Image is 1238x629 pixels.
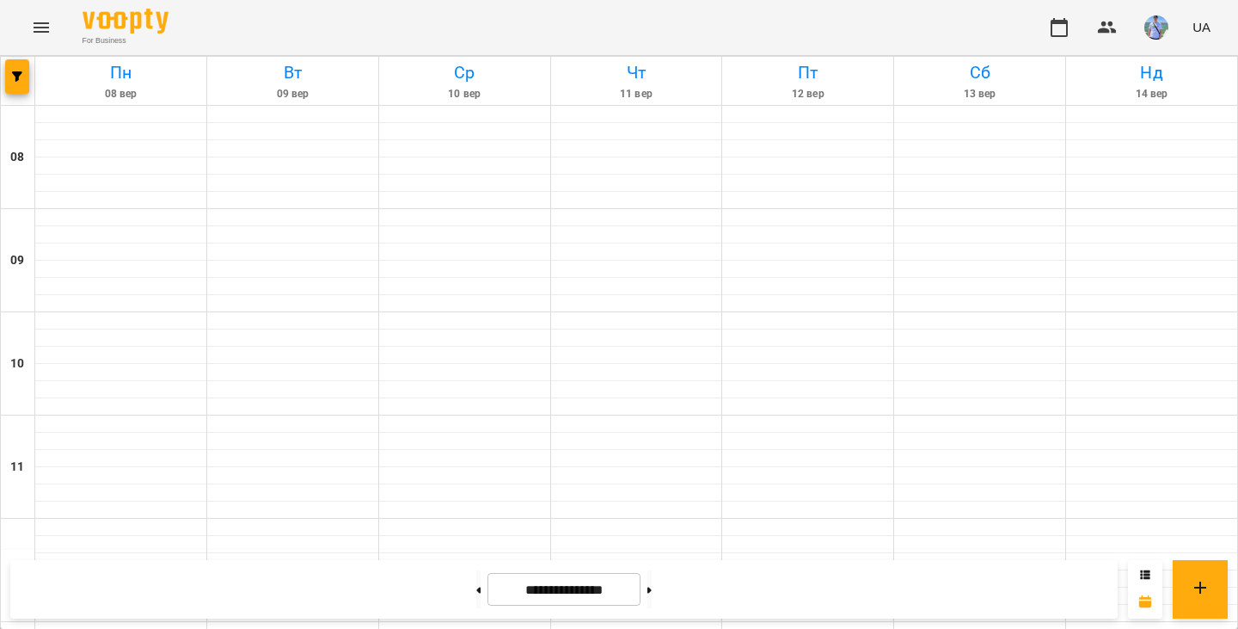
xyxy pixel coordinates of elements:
h6: 10 вер [382,86,548,102]
h6: 14 вер [1069,86,1235,102]
h6: 09 [10,251,24,270]
h6: 10 [10,355,24,373]
button: UA [1186,11,1217,43]
h6: 12 вер [725,86,891,102]
h6: Пн [38,59,204,86]
h6: Нд [1069,59,1235,86]
h6: Пт [725,59,891,86]
button: Menu [21,7,62,48]
h6: Чт [554,59,720,86]
h6: 09 вер [210,86,376,102]
span: UA [1192,18,1210,36]
h6: 11 [10,458,24,477]
h6: 13 вер [897,86,1063,102]
h6: 11 вер [554,86,720,102]
h6: Вт [210,59,376,86]
span: For Business [83,35,169,46]
h6: 08 вер [38,86,204,102]
img: Voopty Logo [83,9,169,34]
img: 6479dc16e25075498b0cc81aee822431.png [1144,15,1168,40]
h6: 08 [10,148,24,167]
h6: Сб [897,59,1063,86]
h6: Ср [382,59,548,86]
